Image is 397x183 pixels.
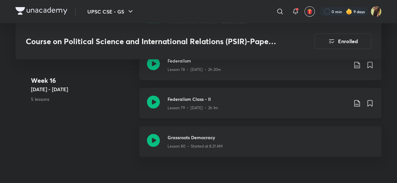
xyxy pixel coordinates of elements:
[139,88,382,126] a: Federalism Class - IILesson 79 • [DATE] • 2h 1m
[168,96,348,102] h3: Federalism Class - II
[15,7,67,15] img: Company Logo
[168,143,223,149] p: Lesson 80 • Started at 8:21 AM
[31,76,134,85] h4: Week 16
[168,105,218,111] p: Lesson 79 • [DATE] • 2h 1m
[139,50,382,88] a: FederalismLesson 78 • [DATE] • 2h 20m
[168,57,348,64] h3: Federalism
[307,9,313,14] img: avatar
[31,96,134,102] p: 5 lessons
[168,67,221,72] p: Lesson 78 • [DATE] • 2h 20m
[168,134,374,141] h3: Grassroots Democracy
[26,37,278,46] h3: Course on Political Science and International Relations (PSIR)-Paper I For 2026
[31,85,134,93] h5: [DATE] - [DATE]
[139,126,382,165] a: Grassroots DemocracyLesson 80 • Started at 8:21 AM
[346,8,352,15] img: streak
[315,34,371,49] button: Enrolled
[83,5,138,18] button: UPSC CSE - GS
[371,6,382,17] img: Uma Kumari Rajput
[305,6,315,17] button: avatar
[15,7,67,16] a: Company Logo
